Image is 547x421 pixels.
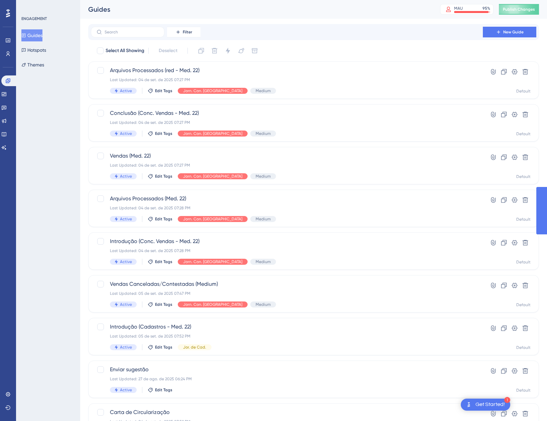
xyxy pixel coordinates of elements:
button: Deselect [153,45,183,57]
button: Edit Tags [148,345,172,350]
div: Get Started! [475,401,505,408]
button: New Guide [483,27,536,37]
span: Active [120,131,132,136]
iframe: UserGuiding AI Assistant Launcher [519,395,539,415]
button: Edit Tags [148,302,172,307]
button: Edit Tags [148,259,172,264]
input: Search [105,30,159,34]
button: Edit Tags [148,216,172,222]
span: Medium [256,216,271,222]
span: Select All Showing [106,47,144,55]
div: Default [516,302,531,307]
div: Last Updated: 04 de set. de 2025 07:27 PM [110,77,464,82]
div: Default [516,88,531,94]
button: Themes [21,59,44,71]
div: MAU [454,6,463,11]
span: Introdução (Conc. Vendas - Med. 22) [110,237,464,245]
span: Active [120,88,132,93]
span: Edit Tags [155,216,172,222]
span: Medium [256,259,271,264]
span: Medium [256,131,271,136]
div: 1 [504,397,510,403]
span: Edit Tags [155,345,172,350]
span: Active [120,216,132,222]
button: Guides [21,29,42,41]
span: Carta de Circularização [110,408,464,416]
div: Default [516,217,531,222]
div: Default [516,388,531,393]
span: Conclusão (Conc. Vendas - Med. 22) [110,109,464,117]
div: Last Updated: 04 de set. de 2025 07:28 PM [110,248,464,253]
span: Jorn. Con. [GEOGRAPHIC_DATA] [183,302,242,307]
span: Vendas Canceladas/Contestadas (Medium) [110,280,464,288]
span: Jorn. Con. [GEOGRAPHIC_DATA] [183,259,242,264]
span: Edit Tags [155,174,172,179]
span: Active [120,387,132,393]
span: Jorn. Con. [GEOGRAPHIC_DATA] [183,174,242,179]
span: Medium [256,174,271,179]
div: Guides [88,5,423,14]
span: Medium [256,88,271,93]
div: Last Updated: 04 de set. de 2025 07:27 PM [110,163,464,168]
div: Default [516,259,531,265]
span: Edit Tags [155,259,172,264]
span: Vendas (Med. 22) [110,152,464,160]
span: Jorn. Con. [GEOGRAPHIC_DATA] [183,88,242,93]
span: Filter [183,29,192,35]
span: Active [120,345,132,350]
button: Edit Tags [148,174,172,179]
span: New Guide [503,29,524,35]
span: Deselect [159,47,177,55]
div: Default [516,174,531,179]
div: Last Updated: 05 de set. de 2025 07:52 PM [110,334,464,339]
span: Jorn. Con. [GEOGRAPHIC_DATA] [183,216,242,222]
button: Filter [167,27,200,37]
span: Edit Tags [155,302,172,307]
button: Edit Tags [148,88,172,93]
div: Last Updated: 04 de set. de 2025 07:27 PM [110,120,464,125]
div: Open Get Started! checklist, remaining modules: 1 [461,399,510,411]
span: Arquivos Processados (red - Med. 22) [110,66,464,74]
span: Arquivos Processados (Med. 22) [110,195,464,203]
span: Active [120,302,132,307]
button: Edit Tags [148,131,172,136]
span: Edit Tags [155,88,172,93]
div: Last Updated: 05 de set. de 2025 07:47 PM [110,291,464,296]
div: Default [516,131,531,137]
span: Jor. de Cad. [183,345,206,350]
div: Last Updated: 04 de set. de 2025 07:28 PM [110,205,464,211]
div: Last Updated: 27 de ago. de 2025 06:24 PM [110,376,464,382]
span: Introdução (Cadastros - Med. 22) [110,323,464,331]
span: Medium [256,302,271,307]
span: Jorn. Con. [GEOGRAPHIC_DATA] [183,131,242,136]
div: 95 % [483,6,490,11]
div: ENGAGEMENT [21,16,47,21]
div: Default [516,345,531,350]
span: Edit Tags [155,387,172,393]
img: launcher-image-alternative-text [465,401,473,409]
span: Active [120,174,132,179]
span: Enviar sugestão [110,366,464,374]
button: Edit Tags [148,387,172,393]
button: Publish Changes [499,4,539,15]
span: Edit Tags [155,131,172,136]
span: Publish Changes [503,7,535,12]
span: Active [120,259,132,264]
button: Hotspots [21,44,46,56]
